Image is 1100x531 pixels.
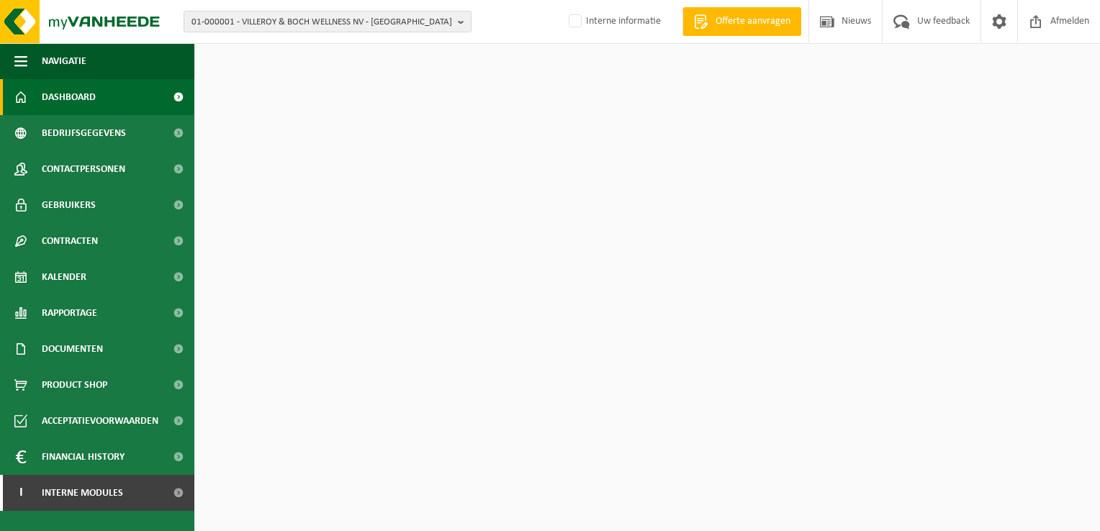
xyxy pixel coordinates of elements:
[42,223,98,259] span: Contracten
[42,115,126,151] span: Bedrijfsgegevens
[42,403,158,439] span: Acceptatievoorwaarden
[42,331,103,367] span: Documenten
[42,151,125,187] span: Contactpersonen
[712,14,794,29] span: Offerte aanvragen
[682,7,801,36] a: Offerte aanvragen
[42,259,86,295] span: Kalender
[42,295,97,331] span: Rapportage
[42,439,125,475] span: Financial History
[42,79,96,115] span: Dashboard
[42,43,86,79] span: Navigatie
[42,367,107,403] span: Product Shop
[184,11,472,32] button: 01-000001 - VILLEROY & BOCH WELLNESS NV - [GEOGRAPHIC_DATA]
[42,187,96,223] span: Gebruikers
[566,11,661,32] label: Interne informatie
[14,475,27,511] span: I
[42,475,123,511] span: Interne modules
[191,12,452,33] span: 01-000001 - VILLEROY & BOCH WELLNESS NV - [GEOGRAPHIC_DATA]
